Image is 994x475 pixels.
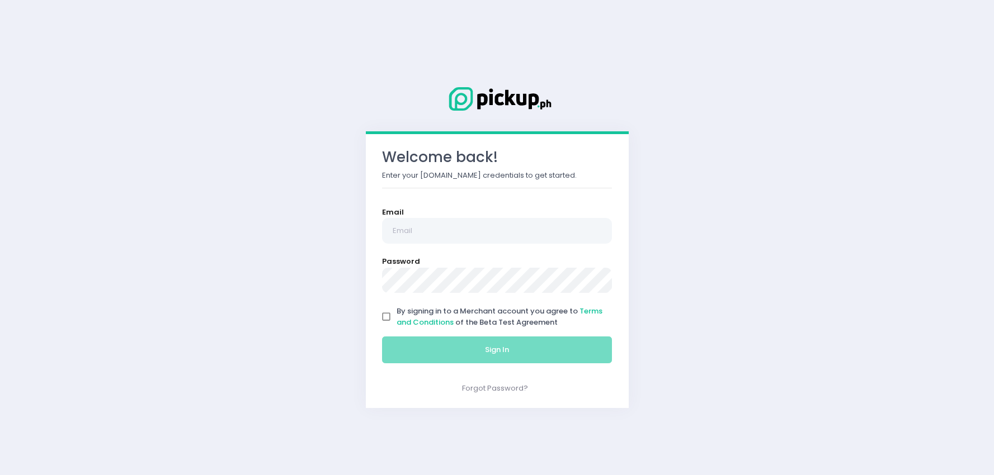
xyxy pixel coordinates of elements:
span: Sign In [485,344,509,355]
label: Email [382,207,404,218]
button: Sign In [382,336,613,363]
a: Terms and Conditions [397,306,602,327]
span: By signing in to a Merchant account you agree to of the Beta Test Agreement [397,306,602,327]
input: Email [382,218,613,244]
h3: Welcome back! [382,149,613,166]
img: Logo [441,85,553,113]
label: Password [382,256,420,267]
p: Enter your [DOMAIN_NAME] credentials to get started. [382,170,613,181]
a: Forgot Password? [462,383,528,393]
